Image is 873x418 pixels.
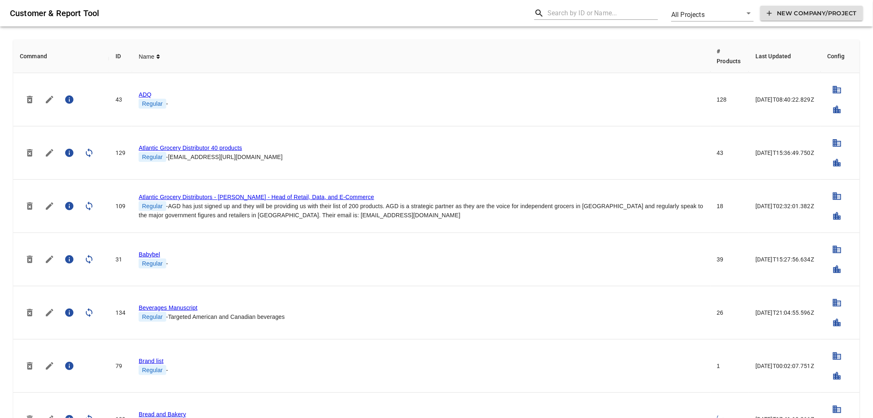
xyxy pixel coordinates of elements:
[109,40,132,73] th: ID
[13,40,109,73] th: Command
[749,340,821,393] td: [DATE]T00:02:07.751Z
[717,309,743,317] div: 26
[827,133,847,153] button: Setup Banners
[139,152,166,162] span: Regular
[139,91,151,98] a: ADQ
[821,40,860,73] th: Config
[139,304,197,311] a: Beverages Manuscript
[139,312,166,322] span: Regular
[109,233,132,286] td: 31
[749,180,821,233] td: [DATE]T02:32:01.382Z
[749,73,821,126] td: [DATE]T08:40:22.829Z
[139,312,703,322] div: - Targeted American and Canadian beverages
[79,196,99,216] button: Sync Project
[109,126,132,180] td: 129
[139,251,160,258] a: Babybel
[827,100,847,119] button: Setup Cities
[827,80,847,100] button: Setup Banners
[827,240,847,259] button: Setup Banners
[767,8,856,19] span: New Company/Project
[827,259,847,279] button: Setup Cities
[760,6,863,21] button: New Company/Project
[827,313,847,332] button: Setup Cities
[827,186,847,206] button: Setup Banners
[827,293,847,313] button: Setup Banners
[59,356,79,376] button: Project Summary
[139,411,186,418] a: Bread and Bakery
[10,7,528,20] h6: Customer & Report Tool
[139,201,703,219] div: - AGD has just signed up and they will be providing us with their list of 200 products. AGD is a ...
[827,366,847,386] button: Setup Cities
[109,73,132,126] td: 43
[79,143,99,163] button: Sync Project
[109,286,132,340] td: 134
[79,303,99,323] button: Sync Project
[59,196,79,216] button: Project Summary
[139,365,166,375] span: Regular
[671,5,754,21] div: All Projects
[139,358,163,364] a: Brand list
[749,126,821,180] td: [DATE]T15:36:49.750Z
[749,233,821,286] td: [DATE]T15:27:56.634Z
[139,194,374,200] a: Atlantic Grocery Distributors - [PERSON_NAME] - Head of Retail, Data, and E-Commerce
[139,99,703,109] div: -
[139,152,703,162] div: - [EMAIL_ADDRESS][URL][DOMAIN_NAME]
[59,249,79,269] button: Project Summary
[547,7,658,20] input: Search by ID or Name...
[139,259,166,268] span: Regular
[717,95,743,104] div: 128
[139,145,242,151] a: Atlantic Grocery Distributor 40 products
[139,259,703,268] div: -
[827,346,847,366] button: Setup Banners
[59,303,79,323] button: Project Summary
[827,153,847,173] button: Setup Cities
[717,362,743,370] div: 1
[139,99,166,109] span: Regular
[59,143,79,163] button: Project Summary
[109,340,132,393] td: 79
[717,149,743,157] div: 43
[139,52,160,62] span: Name
[749,286,821,340] td: [DATE]T21:04:55.596Z
[717,255,743,264] div: 39
[79,249,99,269] button: Sync Project
[59,90,79,109] button: Project Summary
[749,40,821,73] th: Last Updated
[710,40,749,73] th: # Products
[139,201,166,211] span: Regular
[717,202,743,210] div: 18
[827,206,847,226] button: Setup Cities
[139,365,703,375] div: -
[139,52,156,62] span: Name
[109,180,132,233] td: 109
